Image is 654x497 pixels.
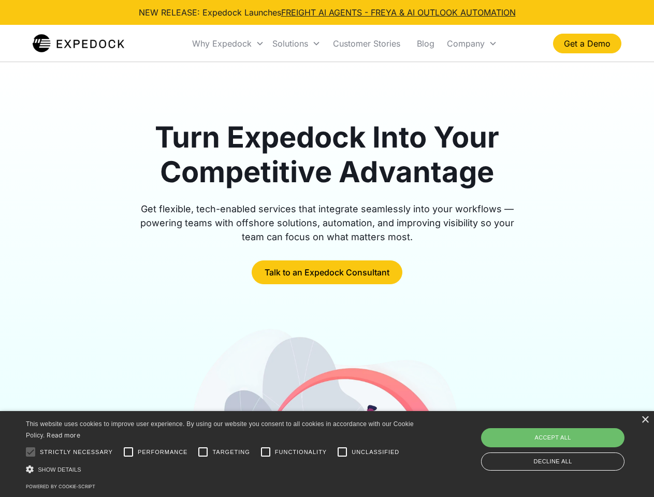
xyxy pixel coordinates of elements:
[47,431,80,439] a: Read more
[188,26,268,61] div: Why Expedock
[128,120,526,189] h1: Turn Expedock Into Your Competitive Advantage
[325,26,409,61] a: Customer Stories
[33,33,124,54] a: home
[192,38,252,49] div: Why Expedock
[26,420,414,440] span: This website uses cookies to improve user experience. By using our website you consent to all coo...
[33,33,124,54] img: Expedock Logo
[482,385,654,497] iframe: Chat Widget
[212,448,250,457] span: Targeting
[139,6,516,19] div: NEW RELEASE: Expedock Launches
[128,202,526,244] div: Get flexible, tech-enabled services that integrate seamlessly into your workflows — powering team...
[409,26,443,61] a: Blog
[272,38,308,49] div: Solutions
[268,26,325,61] div: Solutions
[26,484,95,489] a: Powered by cookie-script
[443,26,501,61] div: Company
[352,448,399,457] span: Unclassified
[38,466,81,473] span: Show details
[26,464,417,475] div: Show details
[275,448,327,457] span: Functionality
[40,448,113,457] span: Strictly necessary
[447,38,485,49] div: Company
[553,34,621,53] a: Get a Demo
[281,7,516,18] a: FREIGHT AI AGENTS - FREYA & AI OUTLOOK AUTOMATION
[252,260,402,284] a: Talk to an Expedock Consultant
[138,448,188,457] span: Performance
